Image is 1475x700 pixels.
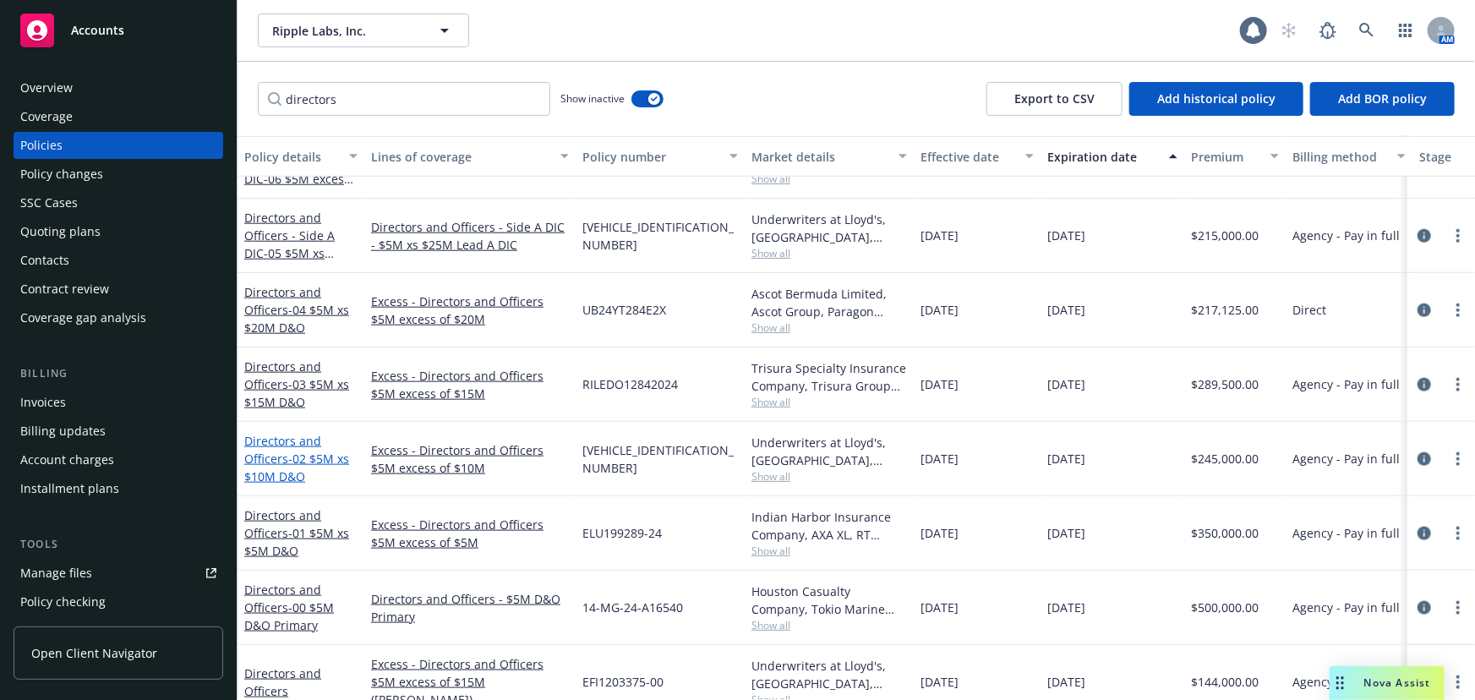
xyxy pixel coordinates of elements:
[751,246,907,260] span: Show all
[20,247,69,274] div: Contacts
[238,136,364,177] button: Policy details
[371,516,569,551] a: Excess - Directors and Officers $5M excess of $5M
[14,218,223,245] a: Quoting plans
[1292,450,1400,468] span: Agency - Pay in full
[244,582,334,633] a: Directors and Officers
[1047,524,1085,542] span: [DATE]
[258,82,550,116] input: Filter by keyword...
[244,665,321,699] a: Directors and Officers
[1047,227,1085,244] span: [DATE]
[14,588,223,615] a: Policy checking
[1364,675,1431,690] span: Nova Assist
[371,590,569,626] a: Directors and Officers - $5M D&O Primary
[244,245,340,279] span: - 05 $5M xs $25M Leda A DIC
[1157,90,1276,107] span: Add historical policy
[258,14,469,47] button: Ripple Labs, Inc.
[751,657,907,692] div: Underwriters at Lloyd's, [GEOGRAPHIC_DATA], [PERSON_NAME] of [GEOGRAPHIC_DATA], RT Specialty Insu...
[1047,450,1085,468] span: [DATE]
[1047,301,1085,319] span: [DATE]
[751,359,907,395] div: Trisura Specialty Insurance Company, Trisura Group Ltd., Paragon Insurance Holdings
[1014,90,1095,107] span: Export to CSV
[244,376,349,410] span: - 03 $5M xs $15M D&O
[1448,523,1468,544] a: more
[1448,375,1468,395] a: more
[1338,90,1427,107] span: Add BOR policy
[921,227,959,244] span: [DATE]
[1414,598,1434,618] a: circleInformation
[582,375,678,393] span: RILEDO12842024
[751,285,907,320] div: Ascot Bermuda Limited, Ascot Group, Paragon Insurance Holdings
[1414,226,1434,246] a: circleInformation
[14,103,223,130] a: Coverage
[244,210,340,279] a: Directors and Officers - Side A DIC
[1292,599,1400,616] span: Agency - Pay in full
[1448,449,1468,469] a: more
[20,276,109,303] div: Contract review
[1292,227,1400,244] span: Agency - Pay in full
[1292,673,1400,691] span: Agency - Pay in full
[20,389,66,416] div: Invoices
[14,276,223,303] a: Contract review
[582,218,738,254] span: [VEHICLE_IDENTIFICATION_NUMBER]
[1191,227,1259,244] span: $215,000.00
[921,673,959,691] span: [DATE]
[1292,148,1387,166] div: Billing method
[14,418,223,445] a: Billing updates
[751,544,907,558] span: Show all
[244,284,349,336] a: Directors and Officers
[921,524,959,542] span: [DATE]
[1414,300,1434,320] a: circleInformation
[921,599,959,616] span: [DATE]
[1129,82,1303,116] button: Add historical policy
[371,148,550,166] div: Lines of coverage
[14,247,223,274] a: Contacts
[914,136,1041,177] button: Effective date
[272,22,418,40] span: Ripple Labs, Inc.
[244,525,349,559] span: - 01 $5M xs $5M D&O
[582,524,662,542] span: ELU199289-24
[582,301,666,319] span: UB24YT284E2X
[244,433,349,484] a: Directors and Officers
[1292,524,1400,542] span: Agency - Pay in full
[1272,14,1306,47] a: Start snowing
[1448,598,1468,618] a: more
[1191,148,1260,166] div: Premium
[1330,666,1351,700] div: Drag to move
[20,74,73,101] div: Overview
[986,82,1123,116] button: Export to CSV
[244,302,349,336] span: - 04 $5M xs $20M D&O
[751,582,907,618] div: Houston Casualty Company, Tokio Marine HCC, RT Specialty Insurance Services, LLC (RSG Specialty, ...
[1292,375,1400,393] span: Agency - Pay in full
[20,475,119,502] div: Installment plans
[560,91,625,106] span: Show inactive
[14,7,223,54] a: Accounts
[751,320,907,335] span: Show all
[576,136,745,177] button: Policy number
[20,446,114,473] div: Account charges
[1047,599,1085,616] span: [DATE]
[244,148,339,166] div: Policy details
[20,103,73,130] div: Coverage
[1310,82,1455,116] button: Add BOR policy
[1448,672,1468,692] a: more
[31,644,157,662] span: Open Client Navigator
[1191,450,1259,468] span: $245,000.00
[244,507,349,559] a: Directors and Officers
[751,395,907,409] span: Show all
[582,673,664,691] span: EFI1203375-00
[1414,523,1434,544] a: circleInformation
[751,172,907,186] span: Show all
[1414,375,1434,395] a: circleInformation
[14,446,223,473] a: Account charges
[1448,226,1468,246] a: more
[751,508,907,544] div: Indian Harbor Insurance Company, AXA XL, RT Specialty Insurance Services, LLC (RSG Specialty, LLC)
[1191,301,1259,319] span: $217,125.00
[751,434,907,469] div: Underwriters at Lloyd's, [GEOGRAPHIC_DATA], Lloyd's of [GEOGRAPHIC_DATA], Paragon Insurance Holdings
[14,536,223,553] div: Tools
[14,304,223,331] a: Coverage gap analysis
[1311,14,1345,47] a: Report a Bug
[14,161,223,188] a: Policy changes
[582,148,719,166] div: Policy number
[1191,375,1259,393] span: $289,500.00
[71,24,124,37] span: Accounts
